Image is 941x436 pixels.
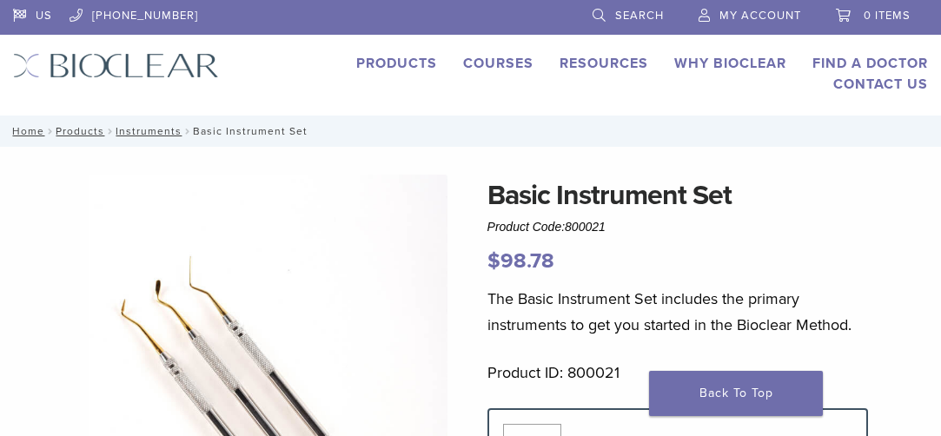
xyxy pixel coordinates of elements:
[487,360,869,386] p: Product ID: 800021
[487,220,606,234] span: Product Code:
[615,9,664,23] span: Search
[560,55,648,72] a: Resources
[674,55,786,72] a: Why Bioclear
[833,76,928,93] a: Contact Us
[182,127,193,135] span: /
[649,371,823,416] a: Back To Top
[565,220,606,234] span: 800021
[56,125,104,137] a: Products
[812,55,928,72] a: Find A Doctor
[356,55,437,72] a: Products
[116,125,182,137] a: Instruments
[719,9,801,23] span: My Account
[44,127,56,135] span: /
[487,286,869,338] p: The Basic Instrument Set includes the primary instruments to get you started in the Bioclear Method.
[487,175,869,216] h1: Basic Instrument Set
[463,55,533,72] a: Courses
[864,9,911,23] span: 0 items
[7,125,44,137] a: Home
[487,248,554,274] bdi: 98.78
[13,53,219,78] img: Bioclear
[487,248,500,274] span: $
[104,127,116,135] span: /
